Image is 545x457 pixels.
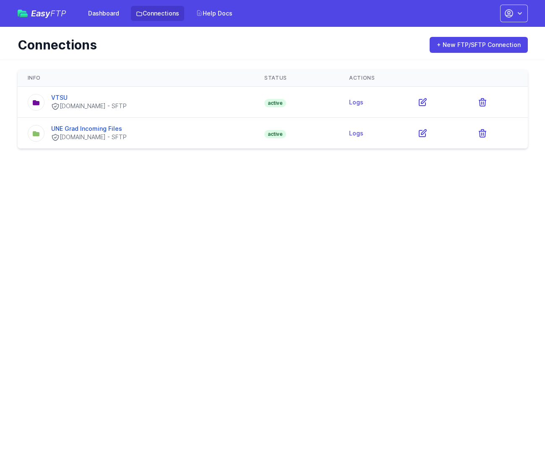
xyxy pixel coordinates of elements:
span: FTP [50,8,66,18]
h1: Connections [18,37,418,52]
a: UNE Grad Incoming Files [51,125,122,132]
div: [DOMAIN_NAME] - SFTP [51,133,127,142]
th: Info [18,70,255,87]
a: Logs [349,99,363,106]
a: VTSU [51,94,68,101]
span: active [264,99,286,107]
a: Connections [131,6,184,21]
a: Help Docs [191,6,237,21]
a: EasyFTP [18,9,66,18]
a: + New FTP/SFTP Connection [430,37,528,53]
th: Actions [339,70,527,87]
span: Easy [31,9,66,18]
img: easyftp_logo.png [18,10,28,17]
a: Dashboard [83,6,124,21]
div: [DOMAIN_NAME] - SFTP [51,102,127,111]
span: active [264,130,286,138]
a: Logs [349,130,363,137]
th: Status [254,70,339,87]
